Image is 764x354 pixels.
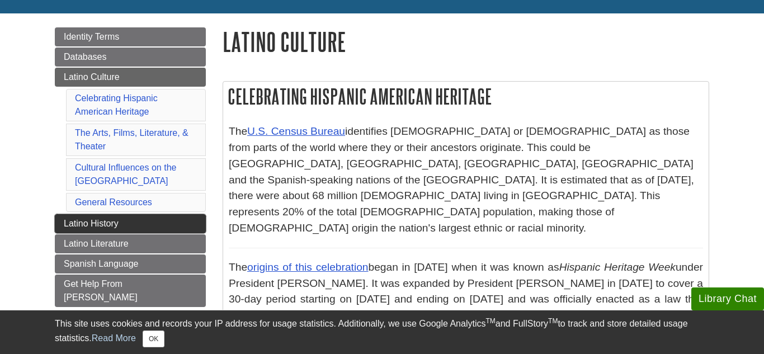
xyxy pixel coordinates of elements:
[229,124,703,237] p: The identifies [DEMOGRAPHIC_DATA] or [DEMOGRAPHIC_DATA] as those from parts of the world where th...
[64,239,129,248] span: Latino Literature
[64,32,119,41] span: Identity Terms
[55,27,206,307] div: Guide Page Menu
[55,48,206,67] a: Databases
[55,234,206,253] a: Latino Literature
[64,72,120,82] span: Latino Culture
[75,197,152,207] a: General Resources
[223,27,709,56] h1: Latino Culture
[223,82,709,111] h2: Celebrating Hispanic American Heritage
[75,93,158,116] a: Celebrating Hispanic American Heritage
[691,287,764,310] button: Library Chat
[64,52,107,62] span: Databases
[75,163,176,186] a: Cultural Influences on the [GEOGRAPHIC_DATA]
[247,261,368,273] a: origins of this celebration
[559,261,676,273] em: Hispanic Heritage Week
[548,317,558,325] sup: TM
[64,279,138,302] span: Get Help From [PERSON_NAME]
[75,128,188,151] a: The Arts, Films, Literature, & Theater
[64,259,138,268] span: Spanish Language
[55,317,709,347] div: This site uses cookies and records your IP address for usage statistics. Additionally, we use Goo...
[485,317,495,325] sup: TM
[55,27,206,46] a: Identity Terms
[247,125,345,137] a: U.S. Census Bureau
[92,333,136,343] a: Read More
[64,219,119,228] span: Latino History
[55,68,206,87] a: Latino Culture
[229,259,703,324] p: The began in [DATE] when it was known as under President [PERSON_NAME]. It was expanded by Presid...
[55,275,206,307] a: Get Help From [PERSON_NAME]
[55,214,206,233] a: Latino History
[143,331,164,347] button: Close
[55,254,206,273] a: Spanish Language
